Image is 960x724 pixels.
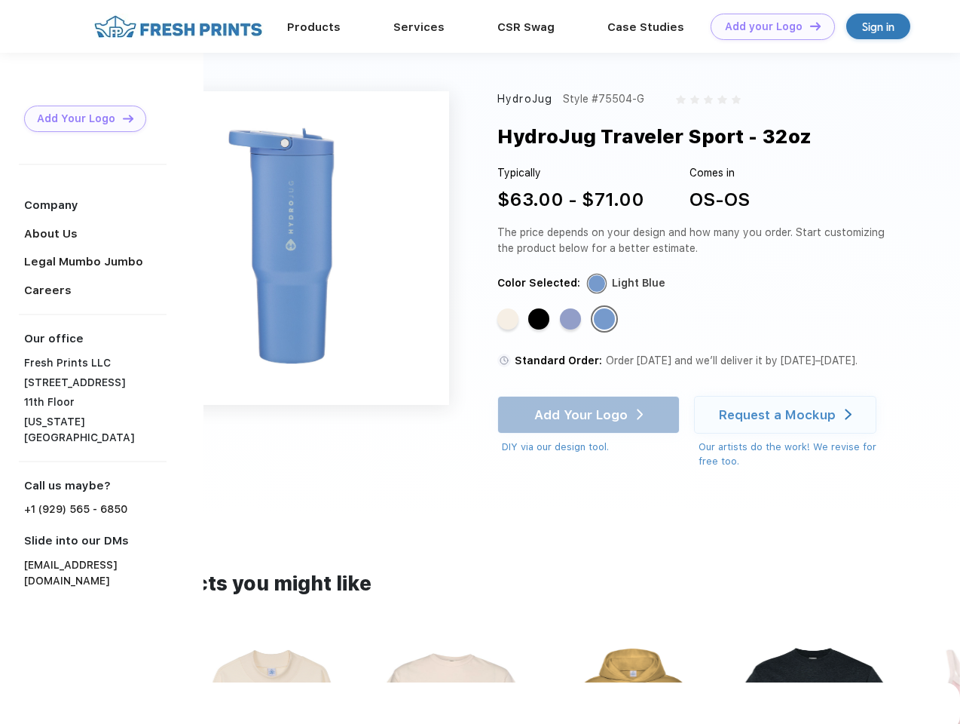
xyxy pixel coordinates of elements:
[37,112,115,125] div: Add Your Logo
[699,440,891,469] div: Our artists do the work! We revise for free too.
[594,308,615,330] div: Light Blue
[24,394,167,410] div: 11th Floor
[690,95,699,104] img: gray_star.svg
[676,95,685,104] img: gray_star.svg
[689,186,750,213] div: OS-OS
[497,225,891,256] div: The price depends on your design and how many you order. Start customizing the product below for ...
[497,308,518,330] div: Cream
[24,330,167,348] div: Our office
[563,91,644,107] div: Style #75504-G
[704,95,713,104] img: gray_star.svg
[497,354,511,367] img: standard order
[497,275,580,291] div: Color Selected:
[287,20,341,34] a: Products
[502,440,680,455] div: DIY via our design tool.
[515,354,602,367] span: Standard Order:
[24,557,167,589] a: [EMAIL_ADDRESS][DOMAIN_NAME]
[24,375,167,391] div: [STREET_ADDRESS]
[24,477,167,495] div: Call us maybe?
[862,18,894,35] div: Sign in
[497,186,644,213] div: $63.00 - $71.00
[24,532,167,550] div: Slide into our DMs
[24,197,167,214] div: Company
[24,502,127,517] a: +1 (929) 565 - 6850
[719,407,836,422] div: Request a Mockup
[845,409,851,420] img: white arrow
[732,95,741,104] img: gray_star.svg
[24,227,78,241] a: About Us
[24,414,167,446] div: [US_STATE][GEOGRAPHIC_DATA]
[560,308,581,330] div: Peri
[24,355,167,371] div: Fresh Prints LLC
[497,165,644,181] div: Typically
[24,284,72,297] a: Careers
[73,569,886,599] div: Other products you might like
[497,91,552,107] div: HydroJug
[612,275,665,291] div: Light Blue
[90,14,267,40] img: fo%20logo%202.webp
[606,354,858,367] span: Order [DATE] and we’ll deliver it by [DATE]–[DATE].
[717,95,726,104] img: gray_star.svg
[497,122,812,151] div: HydroJug Traveler Sport - 32oz
[24,255,143,268] a: Legal Mumbo Jumbo
[123,115,133,123] img: DT
[689,165,750,181] div: Comes in
[846,14,910,39] a: Sign in
[528,308,549,330] div: Black
[136,91,449,405] img: func=resize&h=640
[810,22,821,30] img: DT
[725,20,803,33] div: Add your Logo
